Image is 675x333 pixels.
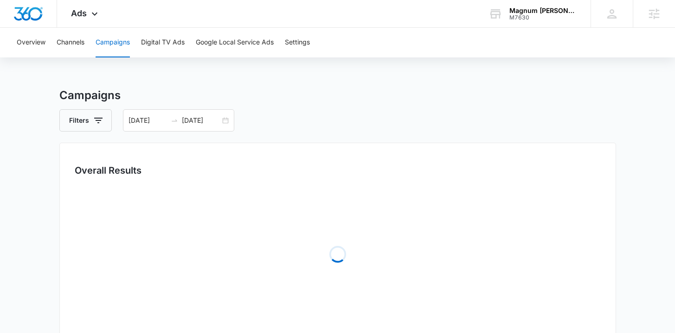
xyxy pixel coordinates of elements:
[75,163,141,177] h3: Overall Results
[182,115,220,126] input: End date
[509,7,577,14] div: account name
[509,14,577,21] div: account id
[141,28,185,57] button: Digital TV Ads
[171,117,178,124] span: swap-right
[59,87,616,104] h3: Campaigns
[96,28,130,57] button: Campaigns
[57,28,84,57] button: Channels
[196,28,274,57] button: Google Local Service Ads
[129,115,167,126] input: Start date
[17,28,45,57] button: Overview
[59,109,112,132] button: Filters
[285,28,310,57] button: Settings
[171,117,178,124] span: to
[71,8,87,18] span: Ads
